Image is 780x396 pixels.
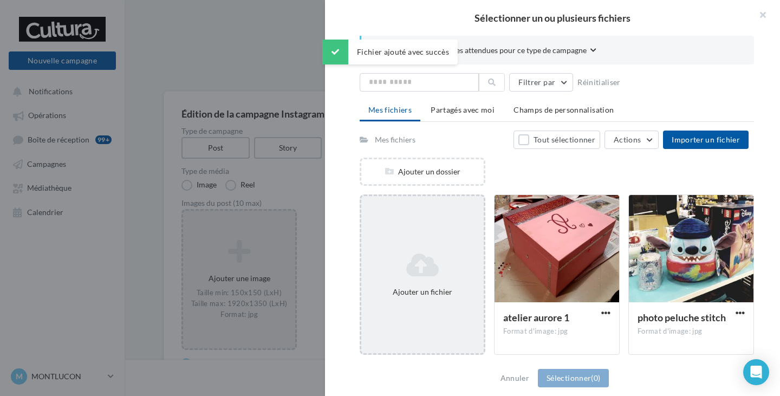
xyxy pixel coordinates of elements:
[663,131,749,149] button: Importer un fichier
[743,359,769,385] div: Open Intercom Messenger
[379,45,587,56] span: Consulter les contraintes attendues pour ce type de campagne
[638,311,726,323] span: photo peluche stitch
[431,105,495,114] span: Partagés avec moi
[361,166,484,177] div: Ajouter un dossier
[503,327,610,336] div: Format d'image: jpg
[614,135,641,144] span: Actions
[503,311,569,323] span: atelier aurore 1
[538,369,609,387] button: Sélectionner(0)
[342,13,763,23] h2: Sélectionner un ou plusieurs fichiers
[604,131,659,149] button: Actions
[322,40,458,64] div: Fichier ajouté avec succès
[366,287,479,297] div: Ajouter un fichier
[573,76,625,89] button: Réinitialiser
[513,131,600,149] button: Tout sélectionner
[513,105,614,114] span: Champs de personnalisation
[509,73,573,92] button: Filtrer par
[496,372,534,385] button: Annuler
[638,327,745,336] div: Format d'image: jpg
[672,135,740,144] span: Importer un fichier
[375,134,415,145] div: Mes fichiers
[379,44,596,58] button: Consulter les contraintes attendues pour ce type de campagne
[591,373,600,382] span: (0)
[368,105,412,114] span: Mes fichiers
